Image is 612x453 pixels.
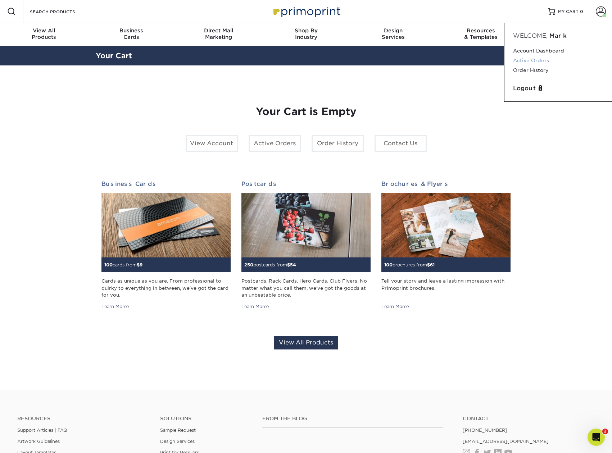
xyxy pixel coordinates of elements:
[350,27,437,34] span: Design
[87,23,175,46] a: BusinessCards
[427,262,430,267] span: $
[2,431,61,450] iframe: Google Customer Reviews
[104,262,113,267] span: 100
[262,27,350,40] div: Industry
[513,56,603,65] a: Active Orders
[437,27,525,40] div: & Templates
[437,23,525,46] a: Resources& Templates
[375,135,427,152] a: Contact Us
[513,46,603,56] a: Account Dashboard
[137,262,140,267] span: $
[384,262,393,267] span: 100
[249,135,301,152] a: Active Orders
[241,180,371,310] a: Postcards 250postcards from$54 Postcards. Rack Cards. Hero Cards. Club Flyers. No matter what you...
[160,416,251,422] h4: Solutions
[244,262,253,267] span: 250
[160,439,195,444] a: Design Services
[87,27,175,34] span: Business
[29,7,99,16] input: SEARCH PRODUCTS.....
[101,106,511,118] h1: Your Cart is Empty
[262,27,350,34] span: Shop By
[175,27,262,40] div: Marketing
[312,135,364,152] a: Order History
[350,23,437,46] a: DesignServices
[175,23,262,46] a: Direct MailMarketing
[513,65,603,75] a: Order History
[549,32,567,39] span: Mark
[513,84,603,93] a: Logout
[588,429,605,446] iframe: Intercom live chat
[241,303,270,310] div: Learn More
[558,9,579,15] span: MY CART
[513,32,548,39] span: Welcome,
[262,416,443,422] h4: From the Blog
[287,262,290,267] span: $
[381,193,511,258] img: Brochures & Flyers
[241,278,371,298] div: Postcards. Rack Cards. Hero Cards. Club Flyers. No matter what you call them, we've got the goods...
[262,23,350,46] a: Shop ByIndustry
[101,180,231,310] a: Business Cards 100cards from$9 Cards as unique as you are. From professional to quirky to everyth...
[17,427,67,433] a: Support Articles | FAQ
[381,180,511,187] h2: Brochures & Flyers
[101,193,231,258] img: Business Cards
[241,180,371,187] h2: Postcards
[101,180,231,187] h2: Business Cards
[186,135,238,152] a: View Account
[241,193,371,258] img: Postcards
[0,27,88,34] span: View All
[270,4,342,19] img: Primoprint
[430,262,435,267] span: 61
[463,427,507,433] a: [PHONE_NUMBER]
[384,262,435,267] small: brochures from
[175,27,262,34] span: Direct Mail
[381,180,511,310] a: Brochures & Flyers 100brochures from$61 Tell your story and leave a lasting impression with Primo...
[290,262,296,267] span: 54
[0,27,88,40] div: Products
[381,278,511,298] div: Tell your story and leave a lasting impression with Primoprint brochures.
[104,262,142,267] small: cards from
[140,262,142,267] span: 9
[87,27,175,40] div: Cards
[96,51,132,60] a: Your Cart
[437,27,525,34] span: Resources
[274,336,338,349] a: View All Products
[244,262,296,267] small: postcards from
[463,416,595,422] a: Contact
[160,427,196,433] a: Sample Request
[17,416,149,422] h4: Resources
[350,27,437,40] div: Services
[101,278,231,298] div: Cards as unique as you are. From professional to quirky to everything in between, we've got the c...
[463,439,549,444] a: [EMAIL_ADDRESS][DOMAIN_NAME]
[602,429,608,434] span: 2
[0,23,88,46] a: View AllProducts
[580,9,583,14] span: 0
[381,303,410,310] div: Learn More
[101,303,130,310] div: Learn More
